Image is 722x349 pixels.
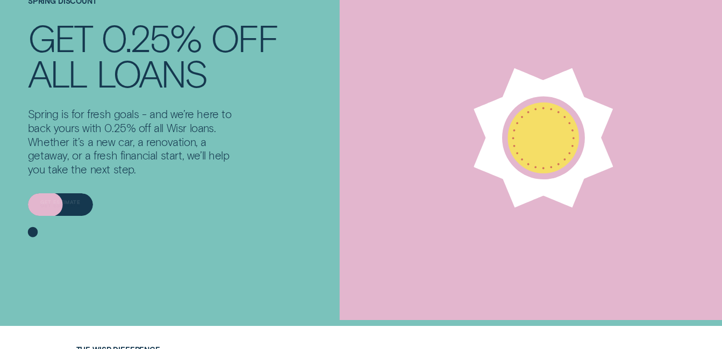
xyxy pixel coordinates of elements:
[96,55,207,91] div: loans
[211,20,277,55] div: off
[28,20,92,55] div: Get
[28,20,278,91] h4: Get 0.25% off all loans
[28,107,248,176] p: Spring is for fresh goals - and we’re here to back yours with 0.25% off all Wisr loans. Whether i...
[101,20,202,55] div: 0.25%
[28,55,87,91] div: all
[40,203,80,208] div: Get estimate
[28,193,93,216] a: Get estimate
